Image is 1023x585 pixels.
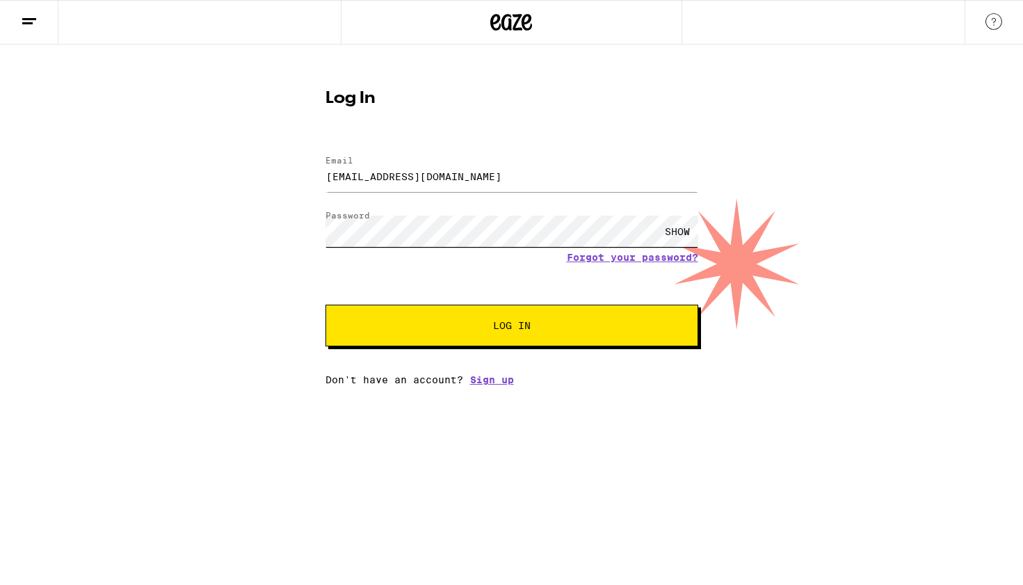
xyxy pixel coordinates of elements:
label: Email [325,156,353,165]
span: Log In [493,321,531,330]
span: Hi. Need any help? [8,10,100,21]
label: Password [325,211,370,220]
div: SHOW [657,216,698,247]
input: Email [325,161,698,192]
a: Forgot your password? [567,252,698,263]
div: Don't have an account? [325,374,698,385]
a: Sign up [470,374,514,385]
h1: Log In [325,90,698,107]
button: Log In [325,305,698,346]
